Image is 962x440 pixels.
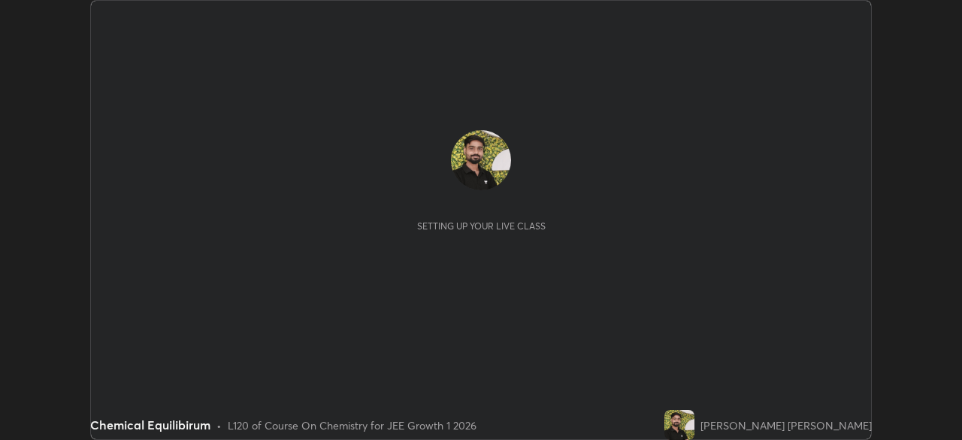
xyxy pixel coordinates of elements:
[417,220,546,232] div: Setting up your live class
[451,130,511,190] img: d4ceb94013f44135ba1f99c9176739bb.jpg
[664,410,694,440] img: d4ceb94013f44135ba1f99c9176739bb.jpg
[228,417,476,433] div: L120 of Course On Chemistry for JEE Growth 1 2026
[90,416,210,434] div: Chemical Equilibirum
[216,417,222,433] div: •
[700,417,872,433] div: [PERSON_NAME] [PERSON_NAME]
